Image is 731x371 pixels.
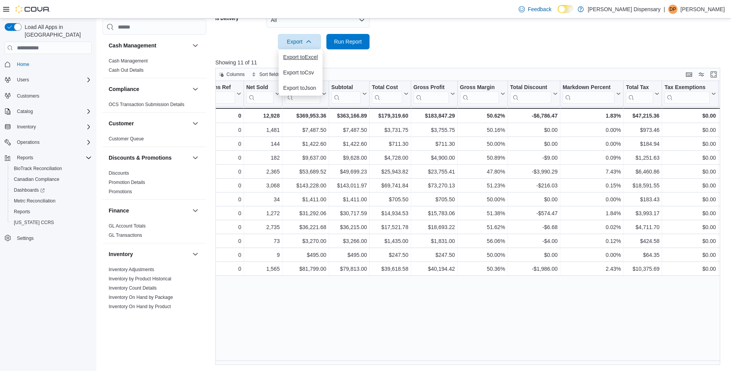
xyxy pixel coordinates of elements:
div: $3,266.00 [331,236,367,246]
div: Tax Exemptions [664,84,709,91]
div: 50.00% [460,250,505,260]
div: $0.00 [510,250,558,260]
div: 144 [246,139,280,148]
a: Customer Queue [109,136,144,142]
a: GL Transactions [109,233,142,238]
img: Cova [15,5,50,13]
div: $3,755.75 [413,125,455,135]
div: $18,591.55 [626,181,659,190]
div: $79,813.00 [331,264,367,273]
span: GL Transactions [109,232,142,238]
button: Canadian Compliance [8,174,95,185]
div: $36,221.68 [285,223,326,232]
button: Markdown Percent [563,84,621,104]
div: 56.06% [460,236,505,246]
span: Settings [17,235,34,241]
button: Items Ref [207,84,241,104]
div: $81,799.00 [285,264,326,273]
div: 0 [207,125,241,135]
div: $53,689.52 [285,167,326,176]
div: $0.00 [664,209,716,218]
div: $0.00 [664,250,716,260]
div: 51.38% [460,209,505,218]
a: [US_STATE] CCRS [11,218,57,227]
span: BioTrack Reconciliation [14,165,62,172]
button: Catalog [2,106,95,117]
button: Customers [2,90,95,101]
div: $0.00 [510,195,558,204]
a: Dashboards [11,185,48,195]
p: | [664,5,665,14]
button: Customer [191,119,200,128]
a: Inventory Adjustments [109,267,154,272]
div: 2,365 [246,167,280,176]
div: $18,693.22 [413,223,455,232]
div: $495.00 [285,250,326,260]
div: $17,521.78 [372,223,408,232]
div: $39,618.58 [372,264,408,273]
button: Finance [191,206,200,215]
div: 0 [207,264,241,273]
label: Is Delivery [215,15,239,22]
div: 0 [207,223,241,232]
span: Metrc Reconciliation [14,198,55,204]
nav: Complex example [5,56,92,264]
a: Inventory On Hand by Package [109,295,173,300]
div: 50.00% [460,139,505,148]
div: 50.62% [460,111,505,120]
button: Tax Exemptions [664,84,716,104]
button: Cash Management [109,42,189,49]
div: $1,411.00 [331,195,367,204]
div: $1,831.00 [413,236,455,246]
button: [US_STATE] CCRS [8,217,95,228]
span: Home [17,61,29,67]
div: 0.00% [563,250,621,260]
div: $3,731.75 [372,125,408,135]
div: $0.00 [664,167,716,176]
div: 1,481 [246,125,280,135]
span: Dashboards [14,187,45,193]
span: Home [14,59,92,69]
div: $0.00 [664,139,716,148]
button: Enter fullscreen [709,70,718,79]
span: Promotion Details [109,179,145,185]
button: Export toExcel [279,49,323,65]
button: Gross Profit [413,84,455,104]
div: 47.80% [460,167,505,176]
div: 51.62% [460,223,505,232]
span: Sort fields [259,71,280,78]
div: 1.84% [563,209,621,218]
div: 7.43% [563,167,621,176]
div: $4,900.00 [413,153,455,162]
div: $495.00 [331,250,367,260]
a: Cash Out Details [109,67,144,73]
a: Customers [14,91,42,101]
button: Keyboard shortcuts [684,70,694,79]
span: GL Account Totals [109,223,146,229]
span: Users [14,75,92,84]
span: Inventory by Product Historical [109,276,171,282]
button: Metrc Reconciliation [8,196,95,206]
button: Reports [2,152,95,163]
div: 0 [207,139,241,148]
button: All [266,12,370,28]
a: Canadian Compliance [11,175,62,184]
button: Operations [2,137,95,148]
div: $179,319.60 [372,111,408,120]
button: Sort fields [249,70,283,79]
div: Customer [103,134,206,147]
a: Inventory Count Details [109,285,157,291]
div: 0.12% [563,236,621,246]
div: 0 [207,153,241,162]
div: $15,783.06 [413,209,455,218]
p: [PERSON_NAME] Dispensary [588,5,660,14]
span: Catalog [14,107,92,116]
div: Items Ref [207,84,235,104]
div: $1,251.63 [626,153,659,162]
a: Home [14,60,32,69]
a: BioTrack Reconciliation [11,164,65,173]
div: $0.00 [664,195,716,204]
div: $36,215.00 [331,223,367,232]
div: Discounts & Promotions [103,169,206,199]
div: $9,628.00 [331,153,367,162]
